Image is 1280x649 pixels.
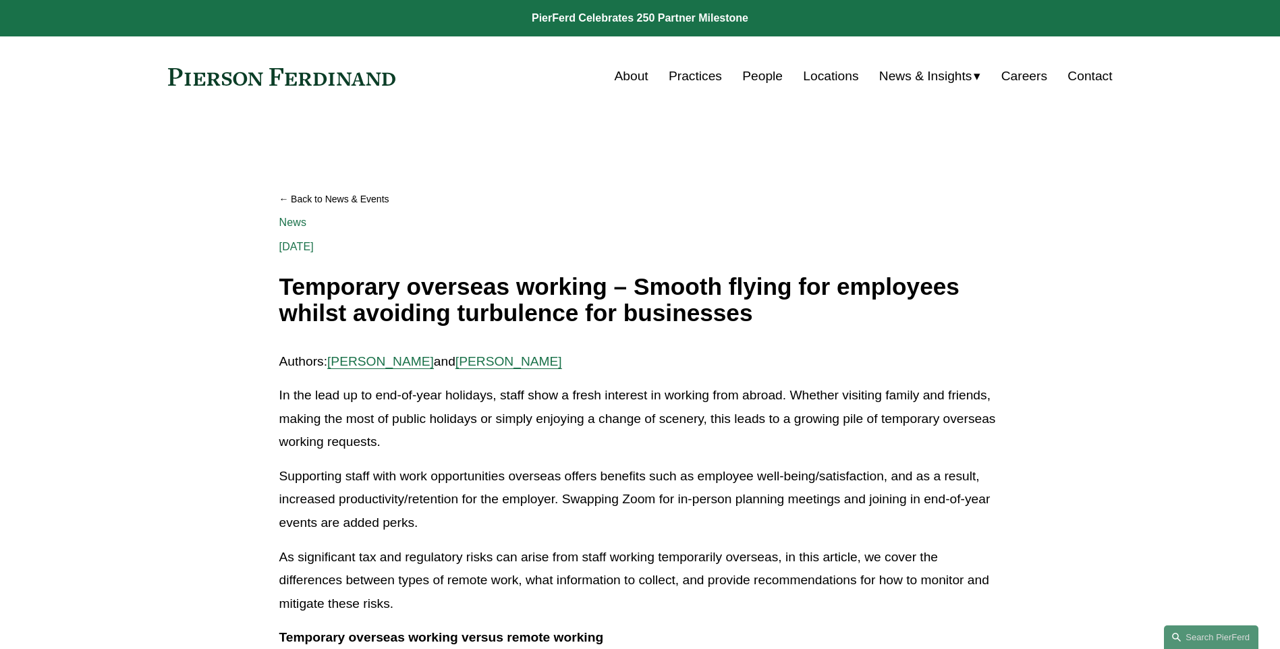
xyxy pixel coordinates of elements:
p: Authors: and [279,350,1001,374]
a: Contact [1067,63,1112,89]
a: About [615,63,648,89]
a: folder dropdown [879,63,981,89]
strong: Temporary overseas working versus remote working [279,630,604,644]
a: [PERSON_NAME] [455,354,562,368]
p: Supporting staff with work opportunities overseas offers benefits such as employee well-being/sat... [279,465,1001,535]
a: People [742,63,783,89]
p: As significant tax and regulatory risks can arise from staff working temporarily overseas, in thi... [279,546,1001,616]
a: Careers [1001,63,1047,89]
a: [PERSON_NAME] [327,354,434,368]
p: In the lead up to end-of-year holidays, staff show a fresh interest in working from abroad. Wheth... [279,384,1001,454]
h1: Temporary overseas working – Smooth flying for employees whilst avoiding turbulence for businesses [279,274,1001,326]
span: [DATE] [279,241,314,252]
a: Practices [669,63,722,89]
a: Locations [803,63,858,89]
span: News & Insights [879,65,972,88]
a: Back to News & Events [279,188,1001,211]
a: Search this site [1164,625,1258,649]
a: News [279,217,307,228]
